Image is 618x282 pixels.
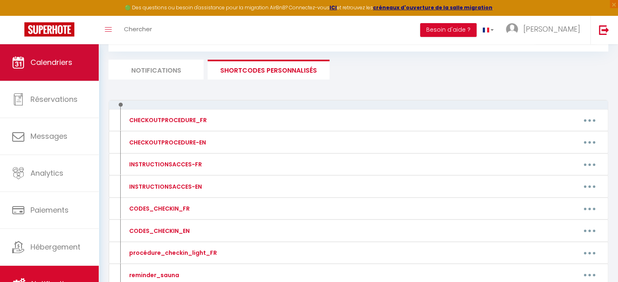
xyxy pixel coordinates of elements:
span: Réservations [30,94,78,104]
div: INSTRUCTIONSACCES-EN [127,182,202,191]
div: INSTRUCTIONSACCES-FR [127,160,202,169]
a: ICI [330,4,337,11]
li: SHORTCODES PERSONNALISÉS [208,60,330,80]
a: ... [PERSON_NAME] [500,16,590,44]
span: Messages [30,131,67,141]
span: Analytics [30,168,63,178]
span: Chercher [124,25,152,33]
div: CODES_CHECKIN_FR [127,204,190,213]
span: Calendriers [30,57,72,67]
div: CODES_CHECKIN_EN [127,226,190,235]
a: Chercher [118,16,158,44]
div: reminder_sauna [127,271,179,280]
button: Besoin d'aide ? [420,23,477,37]
button: Ouvrir le widget de chat LiveChat [7,3,31,28]
span: Paiements [30,205,69,215]
li: Notifications [108,60,204,80]
div: CHECKOUTPROCEDURE_FR [127,116,207,125]
div: CHECKOUTPROCEDURE-EN [127,138,206,147]
span: [PERSON_NAME] [523,24,580,34]
img: Super Booking [24,22,74,37]
img: logout [599,25,609,35]
div: procédure_checkin_light_FR [127,248,217,257]
span: Hébergement [30,242,80,252]
img: ... [506,23,518,35]
a: créneaux d'ouverture de la salle migration [373,4,492,11]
